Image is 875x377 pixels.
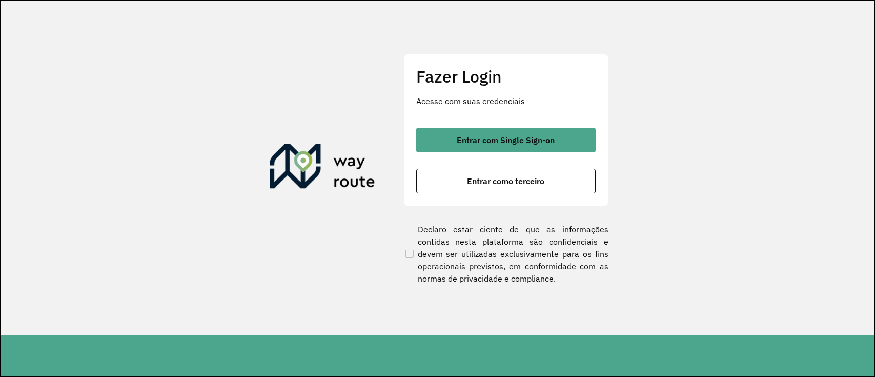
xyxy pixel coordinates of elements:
[416,169,596,193] button: button
[457,136,555,144] span: Entrar com Single Sign-on
[416,95,596,107] p: Acesse com suas credenciais
[403,223,608,285] label: Declaro estar ciente de que as informações contidas nesta plataforma são confidenciais e devem se...
[270,144,375,193] img: Roteirizador AmbevTech
[416,67,596,86] h2: Fazer Login
[416,128,596,152] button: button
[467,177,544,185] span: Entrar como terceiro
